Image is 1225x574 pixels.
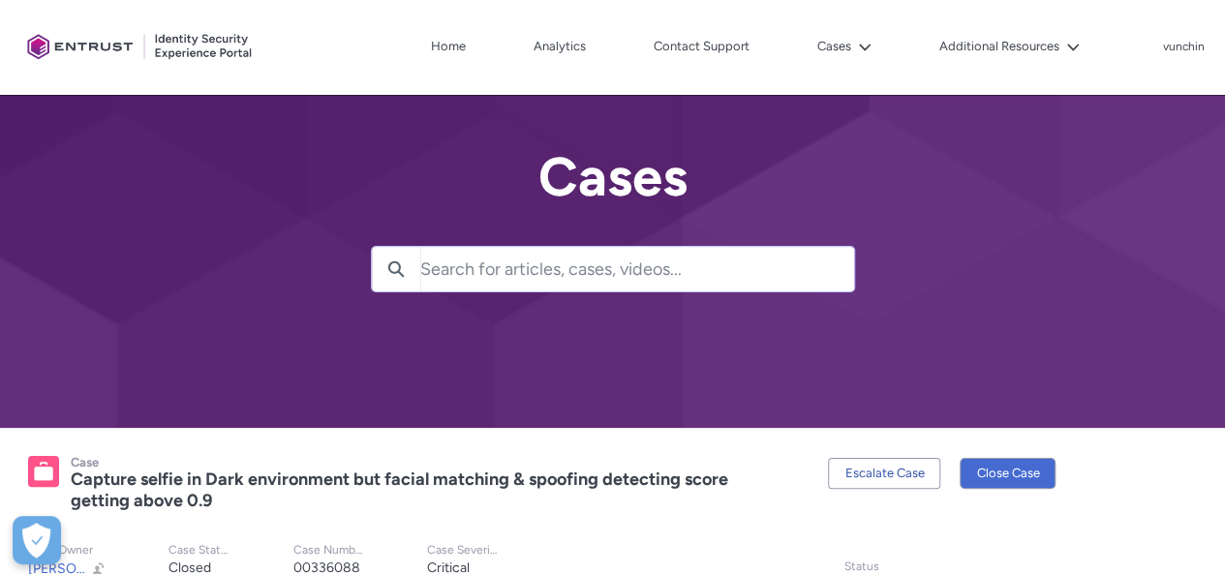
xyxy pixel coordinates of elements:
[371,147,855,207] h2: Cases
[71,455,99,469] records-entity-label: Case
[420,247,854,291] input: Search for articles, cases, videos...
[1162,36,1206,55] button: User Profile vunchin
[13,516,61,564] div: Cookie Preferences
[71,468,728,512] lightning-formatted-text: Capture selfie in Dark environment but facial matching & spoofing detecting score getting above 0.9
[1163,41,1205,54] p: vunchin
[960,458,1056,489] button: Close Case
[427,543,499,558] p: Case Severity
[426,32,471,61] a: Home
[812,32,876,61] button: Cases
[649,32,754,61] a: Contact Support
[529,32,591,61] a: Analytics, opens in new tab
[28,543,107,558] p: Case Owner
[293,543,365,558] p: Case Number
[372,247,420,291] button: Search
[934,32,1085,61] button: Additional Resources
[843,559,878,573] span: Status
[13,516,61,564] button: Open Preferences
[168,543,231,558] p: Case Status
[828,458,940,489] button: Escalate Case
